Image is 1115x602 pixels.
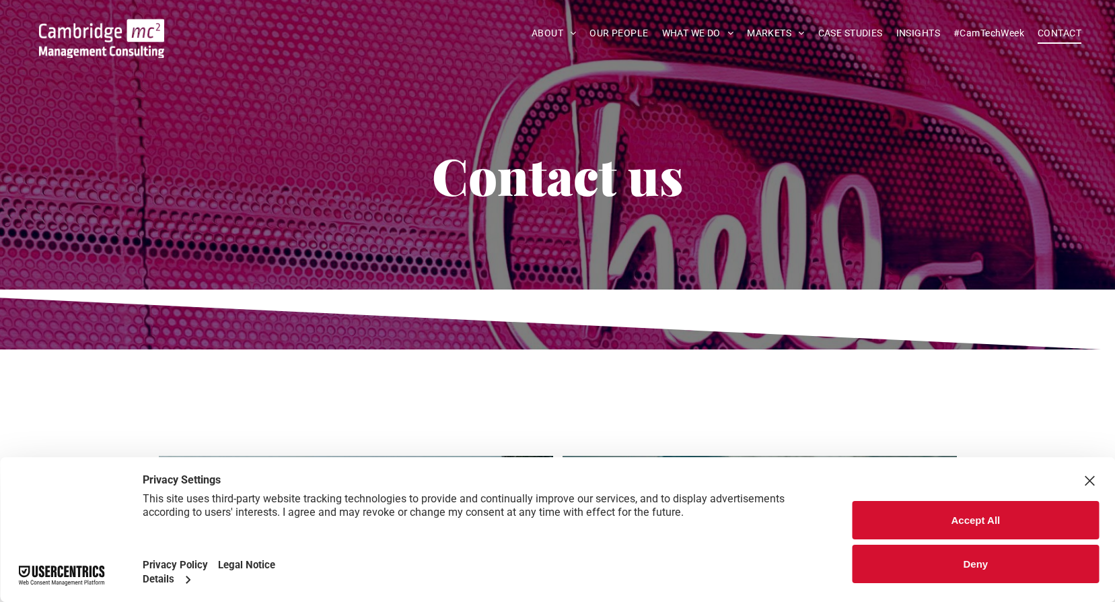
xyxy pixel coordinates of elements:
[583,23,655,44] a: OUR PEOPLE
[432,141,683,209] span: Contact us
[655,23,741,44] a: WHAT WE DO
[39,19,164,58] img: Cambridge MC Logo
[740,23,811,44] a: MARKETS
[1031,23,1088,44] a: CONTACT
[890,23,947,44] a: INSIGHTS
[812,23,890,44] a: CASE STUDIES
[947,23,1031,44] a: #CamTechWeek
[39,21,164,35] a: Your Business Transformed | Cambridge Management Consulting
[525,23,583,44] a: ABOUT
